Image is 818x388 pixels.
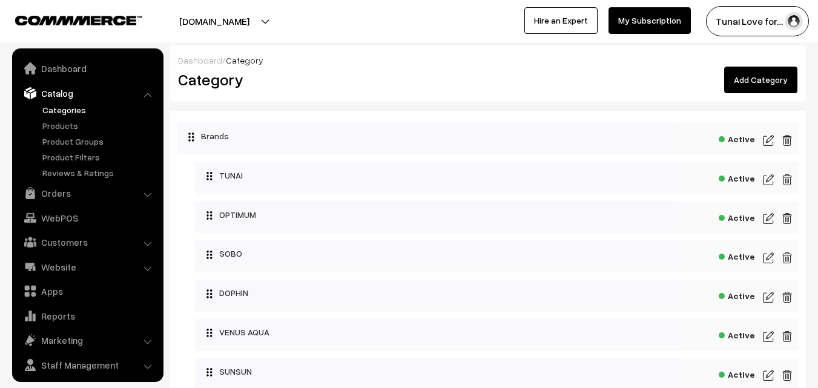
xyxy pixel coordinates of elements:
img: edit [763,211,774,226]
a: Apps [15,280,159,302]
div: Brands [177,123,675,150]
a: COMMMERCE [15,12,121,27]
button: [DOMAIN_NAME] [137,6,292,36]
a: Products [39,119,159,132]
a: Product Filters [39,151,159,163]
div: VENUS AQUA [195,319,678,346]
img: user [785,12,803,30]
span: Active [719,287,755,302]
img: COMMMERCE [15,16,142,25]
a: Website [15,256,159,278]
div: / [178,54,797,67]
img: edit [763,173,774,187]
button: Collapse [177,123,189,146]
a: My Subscription [609,7,691,34]
a: Customers [15,231,159,253]
div: OPTIMUM [195,202,678,228]
a: WebPOS [15,207,159,229]
div: TUNAI [195,162,678,189]
img: edit [782,368,793,383]
a: Staff Management [15,354,159,376]
img: drag [206,289,213,298]
span: Category [226,55,263,65]
div: SUNSUN [195,358,678,385]
span: Active [719,248,755,263]
a: Add Category [724,67,797,93]
span: Active [719,130,755,145]
a: Categories [39,104,159,116]
img: drag [206,171,213,181]
img: drag [188,132,195,142]
a: Orders [15,182,159,204]
div: DOPHIN [195,280,678,306]
a: Reviews & Ratings [39,166,159,179]
span: Active [719,209,755,224]
button: Tunai Love for… [706,6,809,36]
img: edit [782,329,793,344]
img: edit [763,290,774,304]
img: edit [782,173,793,187]
img: edit [763,133,774,148]
a: Dashboard [15,58,159,79]
img: drag [206,328,213,338]
img: edit [763,368,774,383]
img: edit [782,290,793,304]
img: drag [206,367,213,377]
img: edit [782,133,793,148]
img: edit [763,329,774,344]
span: Active [719,366,755,381]
a: Catalog [15,82,159,104]
span: Active [719,326,755,341]
img: drag [206,250,213,260]
img: edit [763,251,774,265]
img: edit [782,211,793,226]
a: Hire an Expert [524,7,598,34]
a: Marketing [15,329,159,351]
h2: Category [178,70,479,89]
img: drag [206,211,213,220]
img: edit [782,251,793,265]
a: Reports [15,305,159,327]
a: Product Groups [39,135,159,148]
div: SOBO [195,240,678,267]
span: Active [719,169,755,185]
a: Dashboard [178,55,222,65]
